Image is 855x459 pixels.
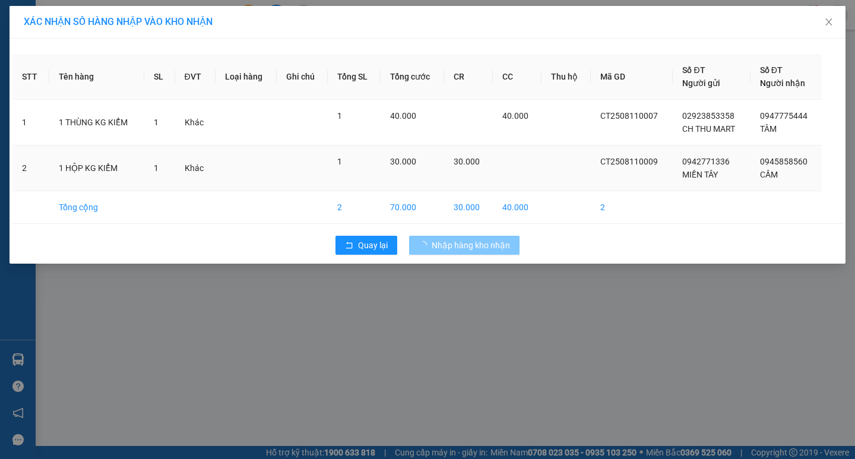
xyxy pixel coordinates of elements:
[760,124,777,134] span: TÂM
[390,111,416,121] span: 40.000
[154,118,159,127] span: 1
[682,170,718,179] span: MIỀN TÂY
[216,54,276,100] th: Loại hàng
[760,111,807,121] span: 0947775444
[175,54,216,100] th: ĐVT
[493,191,541,224] td: 40.000
[444,191,493,224] td: 30.000
[328,54,381,100] th: Tổng SL
[502,111,528,121] span: 40.000
[760,78,805,88] span: Người nhận
[419,241,432,249] span: loading
[381,191,444,224] td: 70.000
[5,26,226,41] li: 85 [PERSON_NAME]
[682,111,734,121] span: 02923853358
[600,111,658,121] span: CT2508110007
[432,239,510,252] span: Nhập hàng kho nhận
[328,191,381,224] td: 2
[682,157,730,166] span: 0942771336
[68,29,78,38] span: environment
[49,100,144,145] td: 1 THÙNG KG KIỂM
[277,54,328,100] th: Ghi chú
[12,100,49,145] td: 1
[358,239,388,252] span: Quay lại
[345,241,353,251] span: rollback
[824,17,834,27] span: close
[390,157,416,166] span: 30.000
[337,157,342,166] span: 1
[337,111,342,121] span: 1
[68,8,168,23] b: [PERSON_NAME]
[12,145,49,191] td: 2
[49,191,144,224] td: Tổng cộng
[600,157,658,166] span: CT2508110009
[154,163,159,173] span: 1
[760,157,807,166] span: 0945858560
[812,6,845,39] button: Close
[682,65,705,75] span: Số ĐT
[760,65,783,75] span: Số ĐT
[175,145,216,191] td: Khác
[409,236,520,255] button: Nhập hàng kho nhận
[682,78,720,88] span: Người gửi
[682,124,735,134] span: CH THU MART
[49,54,144,100] th: Tên hàng
[541,54,591,100] th: Thu hộ
[49,145,144,191] td: 1 HỘP KG KIỂM
[5,74,142,94] b: GỬI : VP Sông Đốc
[454,157,480,166] span: 30.000
[493,54,541,100] th: CC
[68,43,78,53] span: phone
[144,54,175,100] th: SL
[335,236,397,255] button: rollbackQuay lại
[760,170,778,179] span: CẦM
[591,191,673,224] td: 2
[12,54,49,100] th: STT
[444,54,493,100] th: CR
[5,41,226,56] li: 02839.63.63.63
[381,54,444,100] th: Tổng cước
[24,16,213,27] span: XÁC NHẬN SỐ HÀNG NHẬP VÀO KHO NHẬN
[591,54,673,100] th: Mã GD
[175,100,216,145] td: Khác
